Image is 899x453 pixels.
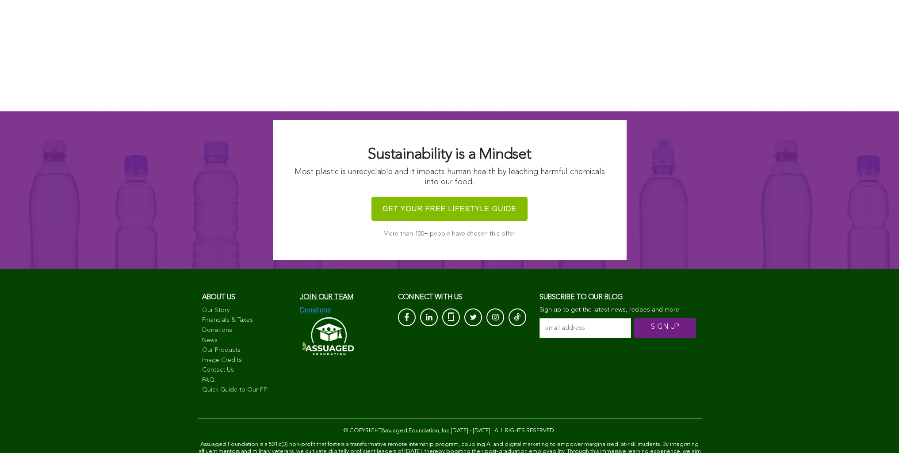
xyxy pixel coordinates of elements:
span: About us [202,294,235,301]
a: Join our team [300,294,353,301]
a: Donations [202,326,291,335]
a: Quick Guide to Our PP [202,386,291,395]
h3: Subscribe to our blog [539,291,697,304]
img: Donations [300,306,331,314]
a: Our Story [202,306,291,315]
p: Most plastic is unrecyclable and it impacts human health by leaching harmful chemicals into our f... [291,167,609,188]
span: CONNECT with us [398,294,462,301]
img: Tik-Tok-Icon [514,312,520,321]
img: glassdoor_White [448,312,454,321]
input: email address [539,318,631,338]
img: Get your FREE lifestyle guide [371,192,528,225]
a: FAQ [202,376,291,385]
span: © COPYRIGHT [DATE] - [DATE] . ALL RIGHTS RESERVED. [344,428,555,434]
iframe: Chat Widget [855,411,899,453]
a: News [202,336,291,345]
h2: Sustainability is a Mindset [291,147,609,163]
a: Image Credits [202,356,291,365]
a: Financials & Taxes [202,316,291,325]
input: SIGN UP [634,318,696,338]
p: Sign up to get the latest news, recipes and more [539,306,697,314]
a: Our Products [202,346,291,355]
p: More than 100+ people have chosen this offer [291,230,609,238]
img: Assuaged-Foundation-Logo-White [300,314,355,358]
a: Assuaged Foundation, Inc. [381,428,451,434]
a: Contact Us [202,366,291,375]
